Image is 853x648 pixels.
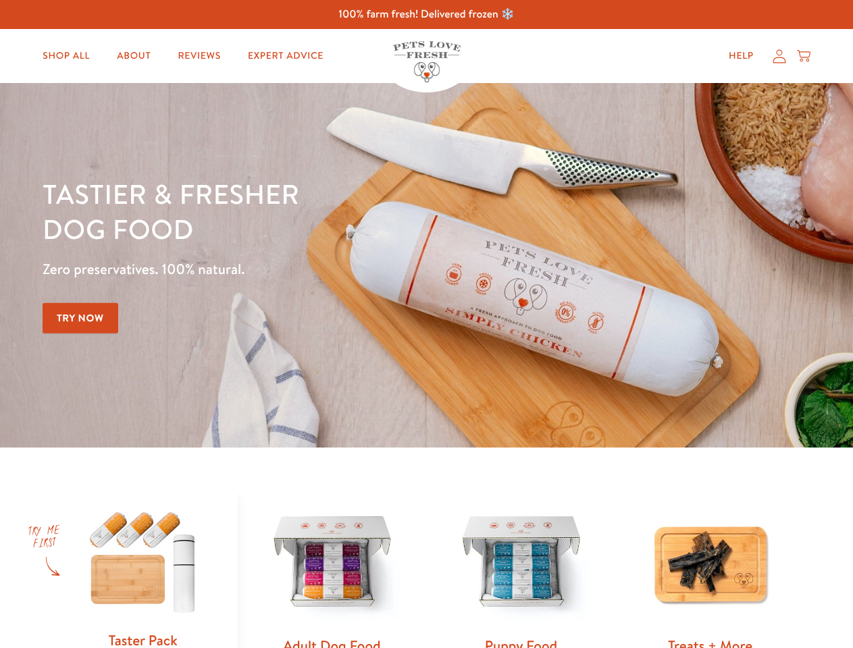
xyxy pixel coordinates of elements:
p: Zero preservatives. 100% natural. [43,257,554,281]
a: Reviews [167,43,231,70]
h1: Tastier & fresher dog food [43,176,554,246]
a: Help [718,43,765,70]
a: Try Now [43,303,118,333]
a: Shop All [32,43,101,70]
a: About [106,43,161,70]
a: Expert Advice [237,43,334,70]
img: Pets Love Fresh [393,41,461,82]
